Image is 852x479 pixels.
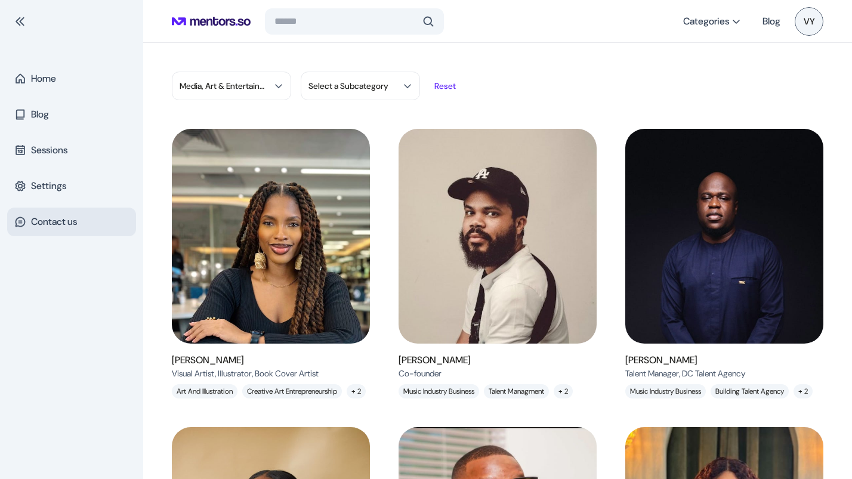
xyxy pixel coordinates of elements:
[554,384,573,398] p: + 2
[7,172,136,200] a: Settings
[679,368,745,379] span: , DC Talent Agency
[347,384,366,398] p: + 2
[31,179,66,193] p: Settings
[172,353,319,367] h6: [PERSON_NAME]
[301,72,420,100] button: Select a Subcategory
[625,384,706,398] p: Music Industry Business
[242,384,342,398] p: Creative Art Entrepreneurship
[625,367,745,379] p: Talent Manager
[430,76,461,95] button: Reset
[763,11,780,32] a: Blog
[711,384,789,398] p: Building Talent Agency
[399,367,471,379] p: Co-founder
[399,384,479,398] p: Music Industry Business
[7,64,136,93] a: Home
[7,136,136,165] a: Sessions
[484,384,549,398] p: Talent managment
[795,7,823,36] button: VYVY
[308,80,388,92] span: Select a Subcategory
[625,129,823,344] img: Doregos Camillo
[180,80,269,92] span: Media, Art & Entertainment
[399,129,597,344] img: Asa Asika
[434,80,456,92] p: Reset
[172,72,291,100] button: Media, Art & Entertainment
[31,143,67,157] p: Sessions
[625,353,745,367] h6: [PERSON_NAME]
[7,208,136,236] a: Contact us
[172,367,319,379] p: Visual Artist, Illustrator, Book Cover Artist
[31,215,77,229] p: Contact us
[31,72,56,86] p: Home
[172,129,370,344] img: Morenike Olusanya
[399,353,471,367] h6: [PERSON_NAME]
[676,11,748,32] button: Categories
[172,384,237,398] p: Art and Illustration
[31,107,49,122] p: Blog
[794,384,813,398] p: + 2
[7,100,136,129] a: Blog
[795,7,823,36] span: VY
[683,16,729,27] span: Categories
